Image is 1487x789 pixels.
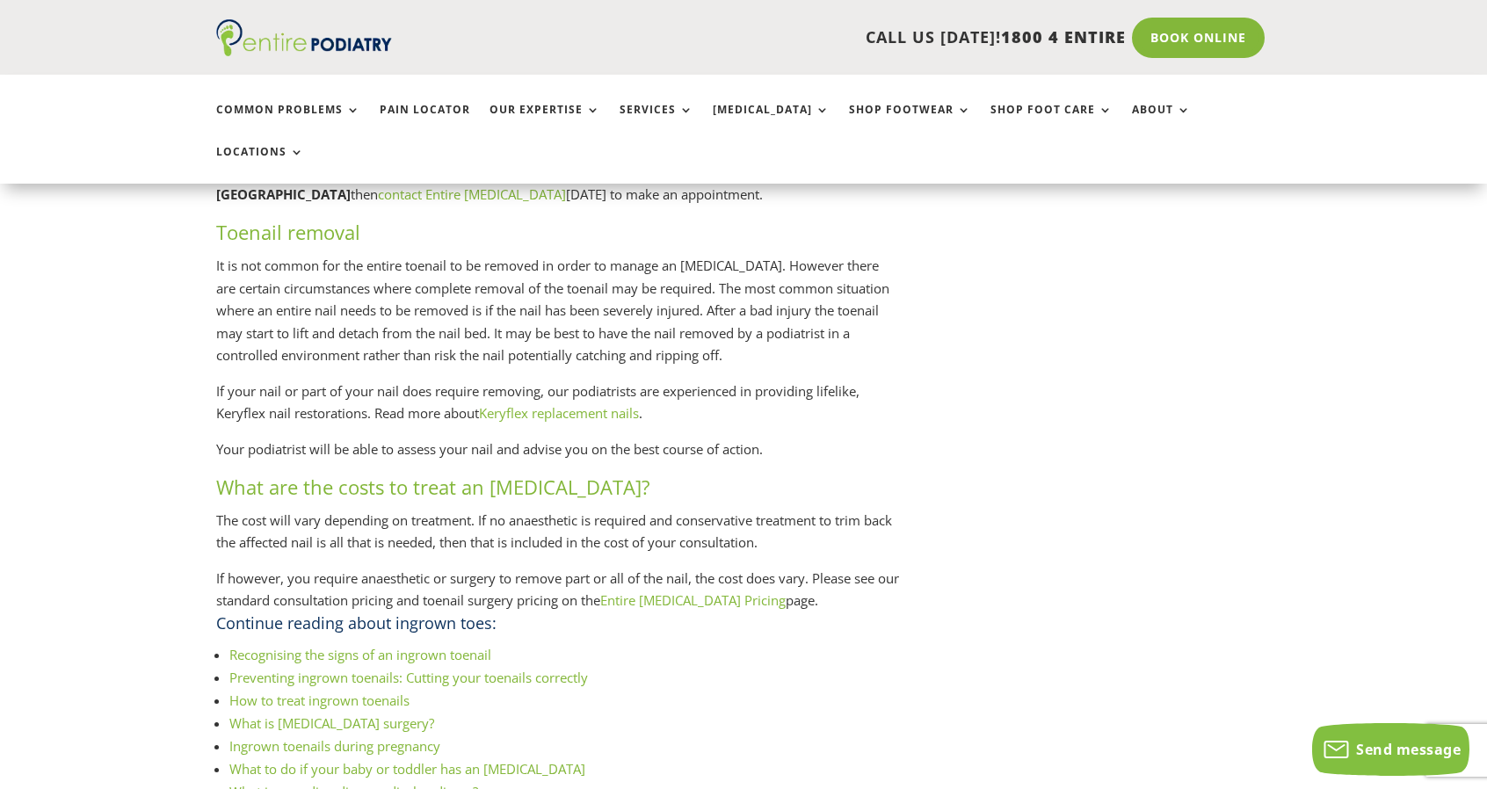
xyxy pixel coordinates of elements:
a: Book Online [1132,18,1265,58]
a: Services [620,104,693,141]
span: Send message [1356,740,1461,759]
h3: What are the costs to treat an [MEDICAL_DATA]? [216,474,900,510]
a: Common Problems [216,104,360,141]
a: Pain Locator [380,104,470,141]
a: Preventing ingrown toenails: Cutting your toenails correctly [229,669,588,686]
p: It is not common for the entire toenail to be removed in order to manage an [MEDICAL_DATA]. Howev... [216,255,900,380]
a: How to treat ingrown toenails [229,691,410,709]
img: logo (1) [216,19,392,56]
a: Ingrown toenails during pregnancy [229,737,440,755]
p: Your podiatrist will be able to assess your nail and advise you on the best course of action. [216,438,900,474]
a: [MEDICAL_DATA] [713,104,830,141]
span: 1800 4 ENTIRE [1001,26,1126,47]
a: Entire [MEDICAL_DATA] Pricing [600,591,786,609]
a: What is [MEDICAL_DATA] surgery? [229,714,434,732]
h4: Continue reading about ingrown toes: [216,612,900,643]
h3: Toenail removal [216,219,900,255]
a: Locations [216,146,304,184]
p: If your nail or part of your nail does require removing, our podiatrists are experienced in provi... [216,380,900,438]
p: If however, you require anaesthetic or surgery to remove part or all of the nail, the cost does v... [216,568,900,612]
a: What to do if your baby or toddler has an [MEDICAL_DATA] [229,760,585,778]
a: contact Entire [MEDICAL_DATA] [378,185,566,203]
a: Keryflex replacement nails [479,404,639,422]
a: Shop Foot Care [990,104,1113,141]
a: Entire Podiatry [216,42,392,60]
button: Send message [1312,723,1469,776]
a: About [1132,104,1191,141]
strong: [MEDICAL_DATA] podiatrist in [GEOGRAPHIC_DATA] [216,163,832,203]
a: Our Expertise [490,104,600,141]
p: The cost will vary depending on treatment. If no anaesthetic is required and conservative treatme... [216,510,900,568]
a: Shop Footwear [849,104,971,141]
p: CALL US [DATE]! [460,26,1126,49]
a: Recognising the signs of an ingrown toenail [229,646,491,663]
